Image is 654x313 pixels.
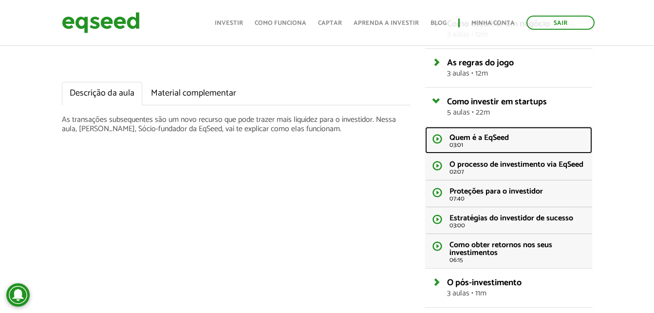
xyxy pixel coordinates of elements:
span: As regras do jogo [447,56,514,70]
span: Como obter retornos nos seus investimentos [449,238,552,259]
span: 3 aulas • 12m [447,70,585,78]
a: Proteções para o investidor 07:40 [425,180,592,207]
span: 02:07 [449,169,585,175]
a: Estratégias do investidor de sucesso 03:00 [425,207,592,234]
a: Como investir em startups5 aulas • 22m [447,98,585,117]
a: Captar [318,20,342,26]
span: 03:00 [449,222,585,229]
a: Como obter retornos nos seus investimentos 06:15 [425,234,592,268]
a: Quem é a EqSeed 03:01 [425,127,592,154]
a: Blog [430,20,447,26]
span: 06:15 [449,257,585,263]
span: Proteções para o investidor [449,185,543,198]
span: Como investir em startups [447,95,547,109]
span: 03:01 [449,142,585,148]
span: 07:40 [449,196,585,202]
span: Estratégias do investidor de sucesso [449,212,573,225]
span: Quem é a EqSeed [449,131,509,144]
a: Material complementar [143,82,244,105]
a: O pós-investimento3 aulas • 11m [447,278,585,297]
span: O pós-investimento [447,275,522,290]
a: As regras do jogo3 aulas • 12m [447,59,585,78]
span: O processo de investimento via EqSeed [449,158,583,171]
a: Descrição da aula [62,82,142,105]
a: O processo de investimento via EqSeed 02:07 [425,154,592,180]
a: Como funciona [255,20,306,26]
a: Investir [215,20,243,26]
p: As transações subsequentes são um novo recurso que pode trazer mais liquidez para o investidor. N... [62,115,411,134]
a: Aprenda a investir [354,20,419,26]
a: Minha conta [471,20,515,26]
a: Sair [526,16,595,30]
span: 3 aulas • 11m [447,290,585,297]
span: 5 aulas • 22m [447,109,585,117]
img: EqSeed [62,10,140,36]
